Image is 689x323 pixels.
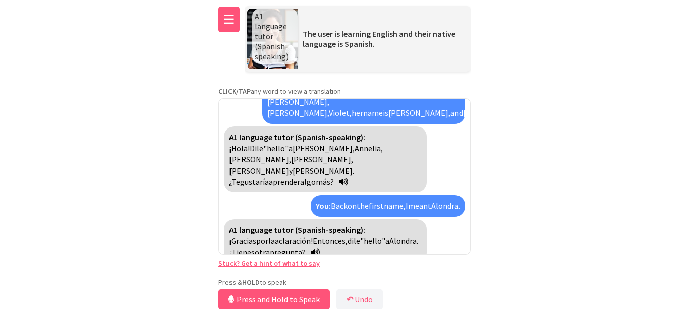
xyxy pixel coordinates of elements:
[224,126,427,193] div: Click to translate
[336,289,383,309] button: ↶Undo
[300,177,316,187] span: algo
[289,166,293,176] span: y
[347,294,353,304] b: ↶
[218,87,251,96] strong: CLICK/TAP
[262,80,465,123] div: Click to translate
[224,219,427,263] div: Click to translate
[369,201,384,211] span: first
[313,236,348,246] span: Entonces,
[275,236,313,246] span: aclaración!
[229,236,256,246] span: ¡Gracias
[363,108,383,118] span: name
[269,177,300,187] span: aprender
[242,278,260,287] strong: HOLD
[229,166,289,176] span: [PERSON_NAME]
[270,247,306,257] span: pregunta?
[267,97,329,107] span: [PERSON_NAME],
[268,236,275,246] span: la
[311,195,465,216] div: Click to translate
[218,87,471,96] p: any word to view a translation
[255,247,270,257] span: otra
[357,201,369,211] span: the
[229,132,365,142] strong: A1 language tutor (Spanish-speaking):
[360,236,385,246] span: "hello"
[229,177,240,187] span: ¿Te
[293,166,354,176] span: [PERSON_NAME].
[240,177,269,187] span: gustaría
[384,201,406,211] span: name,
[463,108,525,118] span: [PERSON_NAME].
[218,289,330,309] button: Press and Hold to Speak
[256,236,268,246] span: por
[267,108,329,118] span: [PERSON_NAME],
[303,29,455,49] span: The user is learning English and their native language is Spanish.
[316,177,334,187] span: más?
[388,108,450,118] span: [PERSON_NAME],
[406,201,408,211] span: I
[293,143,355,153] span: [PERSON_NAME],
[348,201,357,211] span: on
[218,278,471,287] p: Press & to speak
[291,154,353,164] span: [PERSON_NAME],
[263,143,289,153] span: "hello"
[229,154,291,164] span: [PERSON_NAME],
[289,143,293,153] span: a
[331,201,348,211] span: Back
[218,259,320,268] a: Stuck? Get a hint of what to say
[355,143,383,153] span: Annelia,
[229,225,365,235] strong: A1 language tutor (Spanish-speaking):
[218,7,240,32] button: ☰
[229,143,250,153] span: ¡Hola!
[348,236,360,246] span: dile
[389,236,418,246] span: Alondra.
[229,247,255,257] span: ¿Tienes
[316,201,331,211] strong: You:
[250,143,263,153] span: Dile
[247,9,298,69] img: Scenario Image
[329,108,352,118] span: Violet,
[431,201,460,211] span: Alondra.
[352,108,363,118] span: her
[255,11,289,61] span: A1 language tutor (Spanish-speaking)
[385,236,389,246] span: a
[383,108,388,118] span: is
[408,201,431,211] span: meant
[450,108,463,118] span: and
